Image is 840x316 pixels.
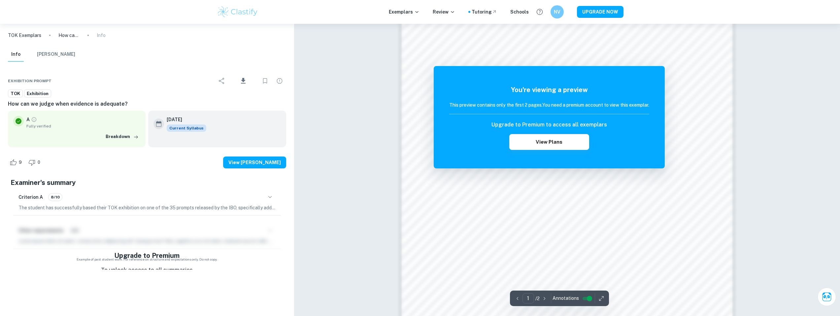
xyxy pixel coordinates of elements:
[818,288,836,306] button: Ask Clai
[97,32,106,39] p: Info
[58,32,80,39] p: How can we judge when evidence is adequate?
[8,257,286,262] span: Example of past student work. For reference on structure and expectations only. Do not copy.
[8,90,22,97] span: TOK
[24,90,51,97] span: Exhibition
[449,85,649,95] h5: You're viewing a preview
[8,78,51,84] span: Exhibition Prompt
[8,100,286,108] h6: How can we judge when evidence is adequate?
[31,117,37,123] a: Grade fully verified
[37,47,75,62] button: [PERSON_NAME]
[49,194,62,200] span: 8/10
[15,159,25,166] span: 9
[26,116,30,123] p: A
[11,178,284,188] h5: Examiner's summary
[8,157,25,168] div: Like
[34,159,44,166] span: 0
[167,124,206,132] div: This exemplar is based on the current syllabus. Feel free to refer to it for inspiration/ideas wh...
[167,124,206,132] span: Current Syllabus
[114,251,180,261] h5: Upgrade to Premium
[104,132,140,142] button: Breakdown
[217,5,259,18] img: Clastify logo
[273,74,286,88] div: Report issue
[27,157,44,168] div: Dislike
[535,295,540,302] p: / 2
[491,121,607,129] h6: Upgrade to Premium to access all exemplars
[215,74,228,88] div: Share
[18,193,43,201] h6: Criterion A
[18,204,276,211] p: The student has successfully based their TOK exhibition on one of the 35 prompts released by the ...
[433,8,455,16] p: Review
[472,8,497,16] a: Tutoring
[577,6,623,18] button: UPGRADE NOW
[101,266,193,274] p: To unlock access to all summaries
[449,101,649,109] h6: This preview contains only the first 2 pages. You need a premium account to view this exemplar.
[510,8,529,16] a: Schools
[553,295,579,302] span: Annotations
[551,5,564,18] button: NV
[389,8,420,16] p: Exemplars
[223,157,286,168] button: View [PERSON_NAME]
[8,47,24,62] button: Info
[534,6,545,18] button: Help and Feedback
[167,116,201,123] h6: [DATE]
[8,89,23,98] a: TOK
[8,32,41,39] a: TOK Exemplars
[26,123,140,129] span: Fully verified
[24,89,51,98] a: Exhibition
[230,72,257,89] div: Download
[509,134,589,150] button: View Plans
[553,8,561,16] h6: NV
[258,74,272,88] div: Bookmark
